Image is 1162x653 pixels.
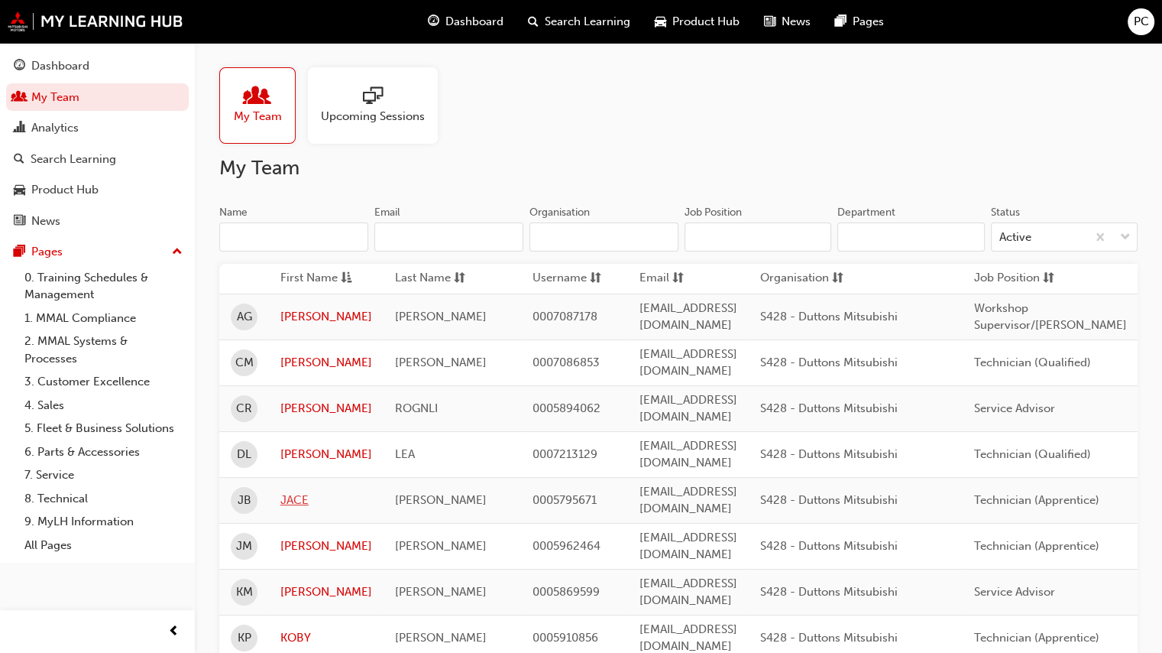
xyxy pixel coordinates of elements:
[991,205,1020,220] div: Status
[236,538,252,555] span: JM
[532,269,587,288] span: Username
[31,119,79,137] div: Analytics
[532,631,598,645] span: 0005910856
[516,6,642,37] a: search-iconSearch Learning
[639,269,669,288] span: Email
[6,145,189,174] a: Search Learning
[685,205,742,220] div: Job Position
[14,60,25,73] span: guage-icon
[832,269,843,288] span: sorting-icon
[655,12,666,31] span: car-icon
[6,52,189,80] a: Dashboard
[532,310,597,323] span: 0007087178
[321,108,425,125] span: Upcoming Sessions
[1134,13,1149,31] span: PC
[6,238,189,266] button: Pages
[14,245,25,259] span: pages-icon
[18,307,189,330] a: 1. MMAL Compliance
[974,269,1058,288] button: Job Positionsorting-icon
[341,269,352,288] span: asc-icon
[974,356,1091,369] span: Technician (Qualified)
[639,531,737,562] span: [EMAIL_ADDRESS][DOMAIN_NAME]
[672,269,684,288] span: sorting-icon
[168,622,180,642] span: prev-icon
[14,184,25,197] span: car-icon
[545,13,630,31] span: Search Learning
[974,539,1099,553] span: Technician (Apprentice)
[248,86,267,108] span: people-icon
[395,447,415,461] span: LEA
[639,439,737,470] span: [EMAIL_ADDRESS][DOMAIN_NAME]
[642,6,752,37] a: car-iconProduct Hub
[532,493,597,507] span: 0005795671
[18,417,189,440] a: 5. Fleet & Business Solutions
[280,446,372,463] a: [PERSON_NAME]
[395,539,487,553] span: [PERSON_NAME]
[280,269,338,288] span: First Name
[308,67,450,144] a: Upcoming Sessions
[837,223,984,252] input: Department
[639,393,737,424] span: [EMAIL_ADDRESS][DOMAIN_NAME]
[236,400,252,417] span: CR
[760,539,898,553] span: S428 - Duttons Mitsubishi
[853,13,884,31] span: Pages
[685,223,831,252] input: Job Position
[760,269,844,288] button: Organisationsorting-icon
[363,86,383,108] span: sessionType_ONLINE_URL-icon
[395,401,438,415] span: ROGNLI
[395,269,451,288] span: Last Name
[280,583,372,601] a: [PERSON_NAME]
[1120,228,1131,248] span: down-icon
[529,205,590,220] div: Organisation
[760,310,898,323] span: S428 - Duttons Mitsubishi
[172,242,183,262] span: up-icon
[1128,8,1154,35] button: PC
[280,629,372,647] a: KOBY
[6,207,189,236] a: News
[18,510,189,534] a: 9. MyLH Information
[974,585,1055,599] span: Service Advisor
[416,6,516,37] a: guage-iconDashboard
[18,394,189,417] a: 4. Sales
[18,330,189,370] a: 2. MMAL Systems & Processes
[974,269,1040,288] span: Job Position
[280,354,372,372] a: [PERSON_NAME]
[782,13,811,31] span: News
[532,269,617,288] button: Usernamesorting-icon
[529,223,678,252] input: Organisation
[18,370,189,394] a: 3. Customer Excellence
[639,577,737,608] span: [EMAIL_ADDRESS][DOMAIN_NAME]
[219,67,308,144] a: My Team
[395,585,487,599] span: [PERSON_NAME]
[752,6,823,37] a: news-iconNews
[6,114,189,142] a: Analytics
[31,57,89,75] div: Dashboard
[760,493,898,507] span: S428 - Duttons Mitsubishi
[219,205,248,220] div: Name
[14,91,25,105] span: people-icon
[532,585,600,599] span: 0005869599
[395,356,487,369] span: [PERSON_NAME]
[445,13,503,31] span: Dashboard
[18,534,189,557] a: All Pages
[454,269,465,288] span: sorting-icon
[374,223,523,252] input: Email
[280,492,372,509] a: JACE
[219,223,368,252] input: Name
[760,631,898,645] span: S428 - Duttons Mitsubishi
[395,269,479,288] button: Last Namesorting-icon
[639,269,723,288] button: Emailsorting-icon
[532,356,600,369] span: 0007086853
[234,108,282,125] span: My Team
[31,243,63,261] div: Pages
[532,539,600,553] span: 0005962464
[395,493,487,507] span: [PERSON_NAME]
[760,447,898,461] span: S428 - Duttons Mitsubishi
[974,493,1099,507] span: Technician (Apprentice)
[280,538,372,555] a: [PERSON_NAME]
[374,205,400,220] div: Email
[1043,269,1054,288] span: sorting-icon
[237,308,252,326] span: AG
[639,347,737,378] span: [EMAIL_ADDRESS][DOMAIN_NAME]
